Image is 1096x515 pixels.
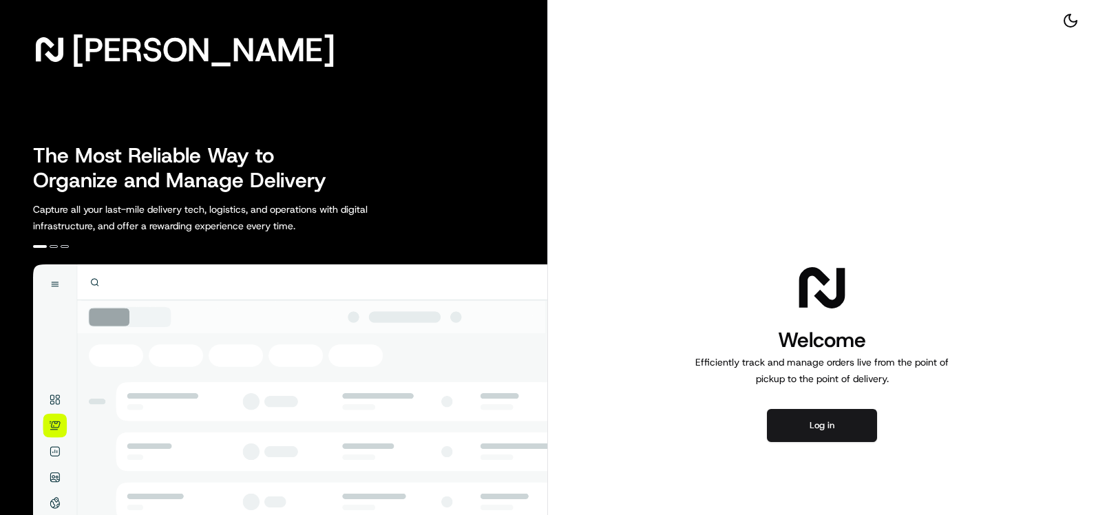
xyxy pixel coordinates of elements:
p: Efficiently track and manage orders live from the point of pickup to the point of delivery. [690,354,954,387]
h1: Welcome [690,326,954,354]
p: Capture all your last-mile delivery tech, logistics, and operations with digital infrastructure, ... [33,201,430,234]
h2: The Most Reliable Way to Organize and Manage Delivery [33,143,341,193]
span: [PERSON_NAME] [72,36,335,63]
button: Log in [767,409,877,442]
